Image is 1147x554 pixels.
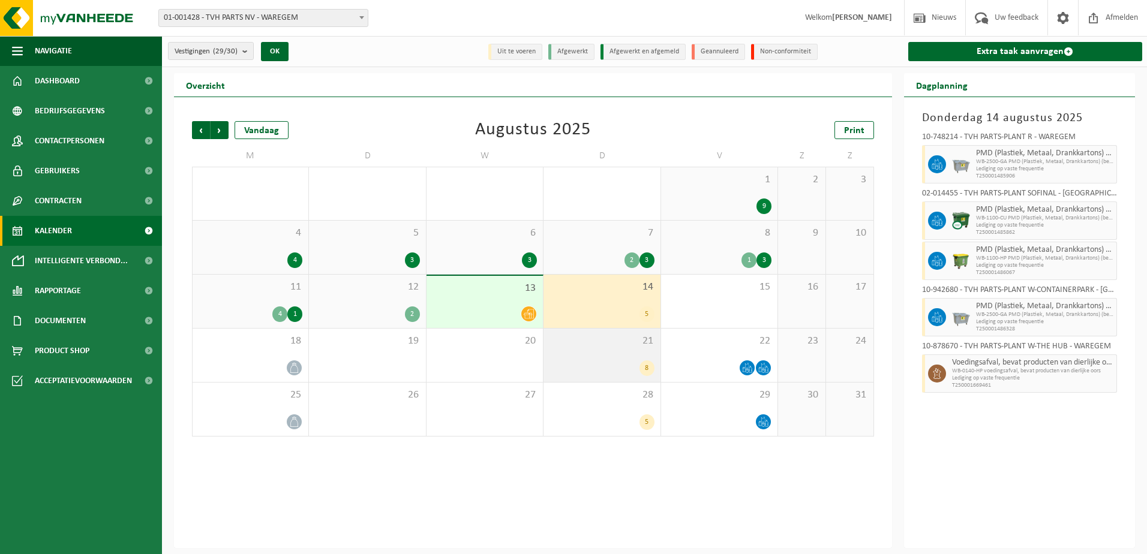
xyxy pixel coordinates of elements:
span: Voedingsafval, bevat producten van dierlijke oorsprong, onverpakt, categorie 3 [952,358,1114,368]
span: Gebruikers [35,156,80,186]
span: 1 [667,173,771,186]
div: 2 [405,306,420,322]
span: Volgende [211,121,229,139]
span: 11 [199,281,302,294]
div: Augustus 2025 [475,121,591,139]
span: 12 [315,281,419,294]
span: 21 [550,335,654,348]
span: T250001486328 [976,326,1114,333]
span: Intelligente verbond... [35,246,128,276]
td: Z [778,145,826,167]
li: Afgewerkt [548,44,594,60]
button: OK [261,42,289,61]
span: 01-001428 - TVH PARTS NV - WAREGEM [159,10,368,26]
h3: Donderdag 14 augustus 2025 [922,109,1118,127]
span: T250001485906 [976,173,1114,180]
span: 6 [433,227,537,240]
span: Vorige [192,121,210,139]
span: 17 [832,281,867,294]
div: 2 [624,252,639,268]
span: WB-0140-HP voedingsafval, bevat producten van dierlijke oors [952,368,1114,375]
span: Kalender [35,216,72,246]
span: Rapportage [35,276,81,306]
span: Lediging op vaste frequentie [976,222,1114,229]
div: Vandaag [235,121,289,139]
li: Afgewerkt en afgemeld [600,44,686,60]
span: WB-2500-GA PMD (Plastiek, Metaal, Drankkartons) (bedrijven) [976,158,1114,165]
img: WB-1100-CU [952,212,970,230]
div: 10-748214 - TVH PARTS-PLANT R - WAREGEM [922,133,1118,145]
span: Product Shop [35,336,89,366]
div: 1 [741,252,756,268]
span: WB-1100-CU PMD (Plastiek, Metaal, Drankkartons) (bedrijven) [976,215,1114,222]
span: 20 [433,335,537,348]
span: 23 [784,335,819,348]
td: V [661,145,778,167]
span: 10 [832,227,867,240]
span: 8 [667,227,771,240]
span: WB-2500-GA PMD (Plastiek, Metaal, Drankkartons) (bedrijven) [976,311,1114,318]
img: WB-2500-GAL-GY-01 [952,155,970,173]
td: Z [826,145,874,167]
span: 13 [433,282,537,295]
span: 14 [550,281,654,294]
span: T250001485862 [976,229,1114,236]
span: 26 [315,389,419,402]
div: 3 [522,252,537,268]
span: 28 [550,389,654,402]
span: 9 [784,227,819,240]
td: D [309,145,426,167]
span: T250001486067 [976,269,1114,276]
span: 19 [315,335,419,348]
span: Print [844,126,864,136]
div: 5 [639,414,654,430]
span: Documenten [35,306,86,336]
span: 22 [667,335,771,348]
button: Vestigingen(29/30) [168,42,254,60]
span: 5 [315,227,419,240]
div: 10-878670 - TVH PARTS-PLANT W-THE HUB - WAREGEM [922,342,1118,354]
div: 9 [756,198,771,214]
span: 2 [784,173,819,186]
span: Contracten [35,186,82,216]
span: 4 [199,227,302,240]
div: 3 [639,252,654,268]
count: (29/30) [213,47,238,55]
span: 3 [832,173,867,186]
div: 10-942680 - TVH PARTS-PLANT W-CONTAINERPARK - [GEOGRAPHIC_DATA] [922,286,1118,298]
div: 3 [405,252,420,268]
span: 30 [784,389,819,402]
span: 31 [832,389,867,402]
span: 18 [199,335,302,348]
span: 24 [832,335,867,348]
span: Acceptatievoorwaarden [35,366,132,396]
div: 1 [287,306,302,322]
span: PMD (Plastiek, Metaal, Drankkartons) (bedrijven) [976,302,1114,311]
span: 25 [199,389,302,402]
a: Extra taak aanvragen [908,42,1143,61]
div: 4 [272,306,287,322]
span: Lediging op vaste frequentie [976,262,1114,269]
h2: Dagplanning [904,73,980,97]
span: T250001669461 [952,382,1114,389]
div: 02-014455 - TVH PARTS-PLANT SOFINAL - [GEOGRAPHIC_DATA] [922,189,1118,201]
span: PMD (Plastiek, Metaal, Drankkartons) (bedrijven) [976,205,1114,215]
span: WB-1100-HP PMD (Plastiek, Metaal, Drankkartons) (bedrijven) [976,255,1114,262]
strong: [PERSON_NAME] [832,13,892,22]
div: 4 [287,252,302,268]
span: Lediging op vaste frequentie [952,375,1114,382]
li: Non-conformiteit [751,44,818,60]
li: Geannuleerd [692,44,745,60]
span: 29 [667,389,771,402]
td: W [427,145,544,167]
div: 5 [639,306,654,322]
span: PMD (Plastiek, Metaal, Drankkartons) (bedrijven) [976,149,1114,158]
span: 27 [433,389,537,402]
span: PMD (Plastiek, Metaal, Drankkartons) (bedrijven) [976,245,1114,255]
span: Contactpersonen [35,126,104,156]
h2: Overzicht [174,73,237,97]
img: WB-1100-HPE-GN-50 [952,252,970,270]
li: Uit te voeren [488,44,542,60]
span: Dashboard [35,66,80,96]
span: Lediging op vaste frequentie [976,318,1114,326]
